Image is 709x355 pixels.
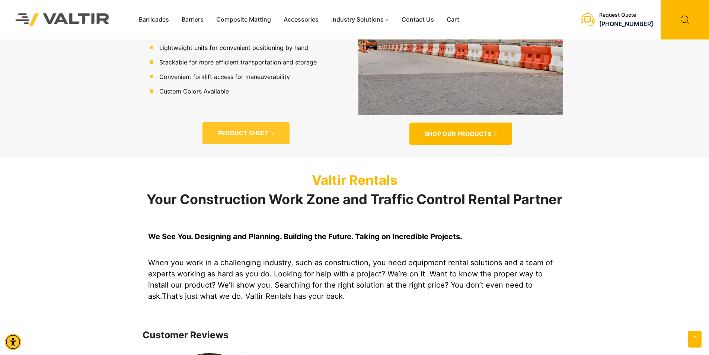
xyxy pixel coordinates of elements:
[210,14,277,25] a: Composite Matting
[143,172,567,188] p: Valtir Rentals
[395,14,440,25] a: Contact Us
[143,192,567,207] h2: Your Construction Work Zone and Traffic Control Rental Partner
[409,123,512,145] a: SHOP OUR PRODUCTS
[277,14,325,25] a: Accessories
[325,14,395,25] a: Industry Solutions
[599,12,653,18] div: Request Quote
[440,14,466,25] a: Cart
[132,14,175,25] a: Barricades
[175,14,210,25] a: Barriers
[688,331,702,348] a: Open this option
[157,72,290,81] span: Convenient forklift access for maneuverability
[157,43,308,52] span: Lightweight units for convenient positioning by hand
[6,3,119,36] img: Valtir Rentals
[424,130,491,138] span: SHOP OUR PRODUCTS
[157,87,229,96] span: Custom Colors Available
[202,122,290,145] a: PRODUCT SHEET
[157,58,317,67] span: Stackable for more efficient transportation and storage
[143,330,567,340] h4: Customer Reviews
[217,129,269,137] span: PRODUCT SHEET
[599,20,653,28] a: call (888) 496-3625
[5,334,21,350] div: Accessibility Menu
[162,292,345,301] span: That’s just what we do. Valtir Rentals has your back.
[148,258,553,301] span: When you work in a challenging industry, such as construction, you need equipment rental solution...
[148,232,462,241] strong: We See You. Designing and Planning. Building the Future. Taking on Incredible Projects.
